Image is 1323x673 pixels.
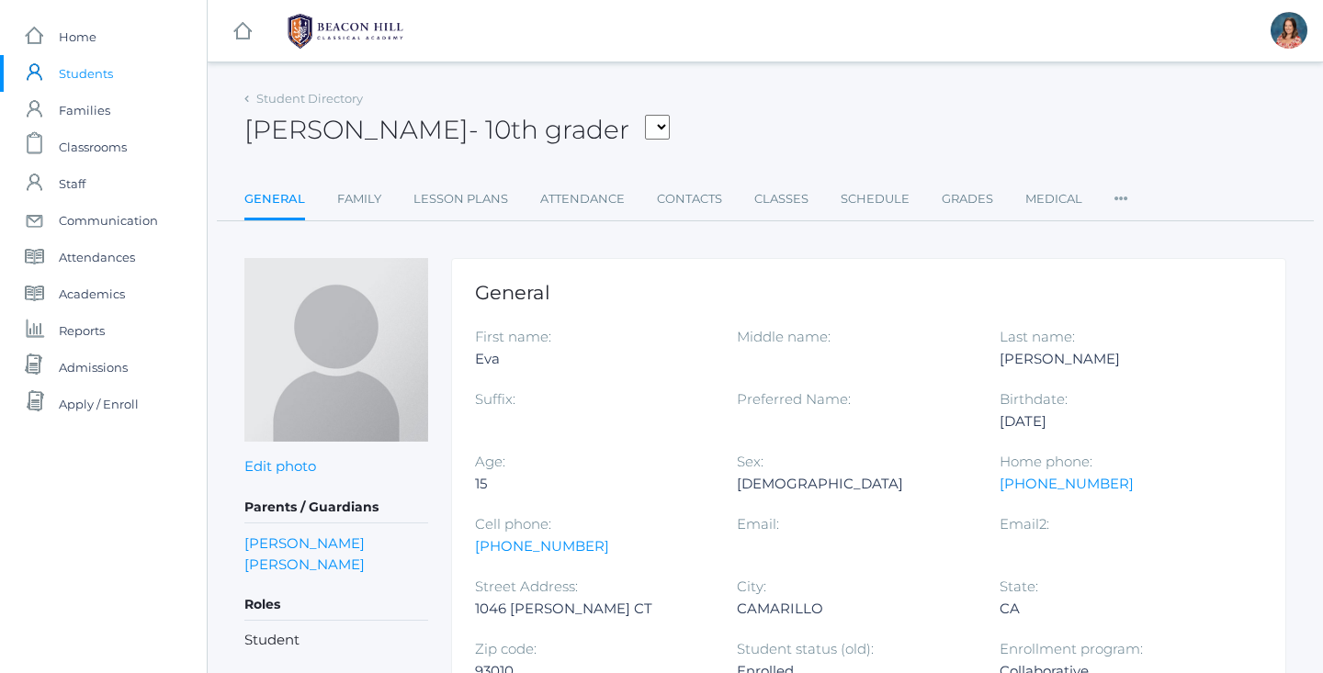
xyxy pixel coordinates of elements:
label: Email: [737,515,779,533]
h1: General [475,282,1262,303]
label: Cell phone: [475,515,551,533]
a: Edit photo [244,457,316,475]
label: Preferred Name: [737,390,851,408]
a: Classes [754,181,808,218]
label: State: [1000,578,1038,595]
label: Home phone: [1000,453,1092,470]
span: Communication [59,202,158,239]
label: First name: [475,328,551,345]
label: Birthdate: [1000,390,1068,408]
div: Eva [475,348,709,370]
label: Street Address: [475,578,578,595]
h5: Roles [244,589,428,621]
span: Families [59,92,110,129]
a: [PERSON_NAME] [244,554,365,575]
a: [PHONE_NUMBER] [475,537,609,555]
span: Apply / Enroll [59,386,139,422]
span: Academics [59,275,125,312]
label: Last name: [1000,328,1075,345]
label: Email2: [1000,515,1049,533]
div: CAMARILLO [737,598,971,620]
div: [PERSON_NAME] [1000,348,1234,370]
span: Home [59,18,96,55]
a: [PERSON_NAME] [244,533,365,554]
span: Attendances [59,239,135,275]
img: Eva Noyes [244,258,428,442]
label: Zip code: [475,640,537,657]
span: Staff [59,165,85,202]
div: [DATE] [1000,410,1234,432]
div: Jennifer Jenkins [1271,12,1307,49]
label: Student status (old): [737,640,874,657]
label: Middle name: [737,328,831,345]
span: - 10th grader [469,114,629,145]
h2: [PERSON_NAME] [244,116,670,144]
li: Student [244,630,428,651]
a: [PHONE_NUMBER] [1000,475,1134,492]
span: Classrooms [59,129,127,165]
a: Student Directory [256,91,363,106]
a: Grades [942,181,993,218]
a: Contacts [657,181,722,218]
label: City: [737,578,766,595]
label: Sex: [737,453,763,470]
img: BHCALogos-05-308ed15e86a5a0abce9b8dd61676a3503ac9727e845dece92d48e8588c001991.png [277,8,414,54]
div: 15 [475,473,709,495]
label: Enrollment program: [1000,640,1143,657]
a: General [244,181,305,220]
div: CA [1000,598,1234,620]
a: Lesson Plans [413,181,508,218]
div: [DEMOGRAPHIC_DATA] [737,473,971,495]
a: Attendance [540,181,625,218]
label: Age: [475,453,505,470]
span: Reports [59,312,105,349]
span: Admissions [59,349,128,386]
h5: Parents / Guardians [244,492,428,523]
span: Students [59,55,113,92]
a: Schedule [841,181,910,218]
div: 1046 [PERSON_NAME] CT [475,598,709,620]
a: Medical [1025,181,1082,218]
a: Family [337,181,381,218]
label: Suffix: [475,390,515,408]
